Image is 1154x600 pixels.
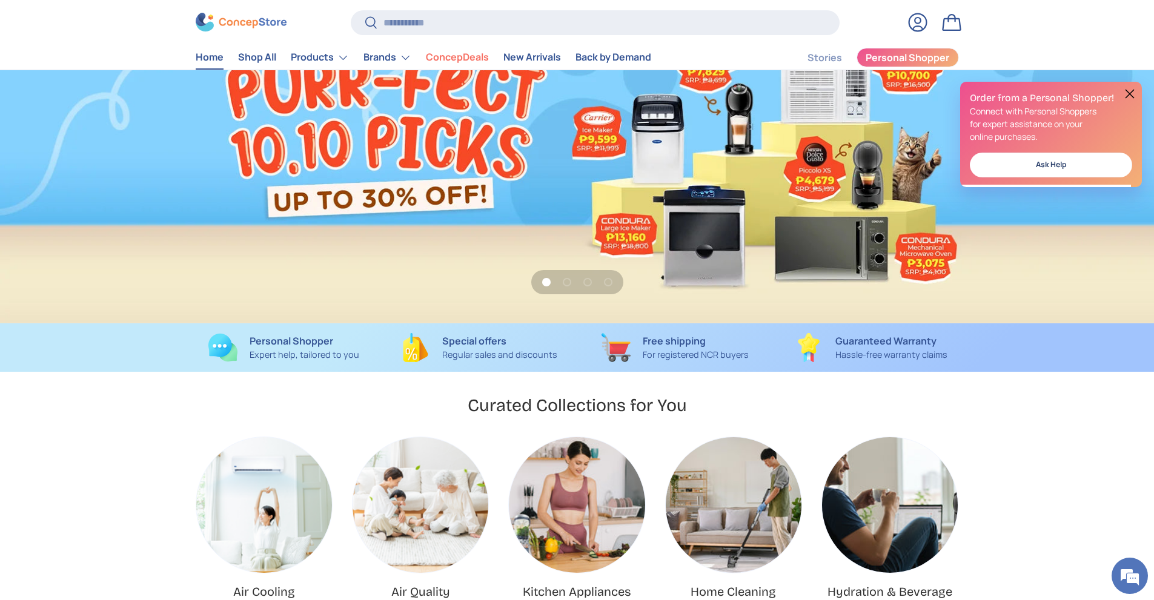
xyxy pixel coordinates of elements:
a: Home Cleaning [691,584,776,599]
nav: Secondary [778,45,959,70]
a: Free shipping For registered NCR buyers [587,333,763,362]
a: Hydration & Beverage [827,584,952,599]
img: ConcepStore [196,13,287,32]
p: For registered NCR buyers [643,348,749,361]
a: Ask Help [970,153,1132,177]
a: Kitchen Appliances [523,584,631,599]
p: Regular sales and discounts [442,348,557,361]
strong: Special offers [442,334,506,348]
p: Connect with Personal Shoppers for expert assistance on your online purchases. [970,105,1132,143]
a: ConcepDeals [426,46,489,70]
a: Special offers Regular sales and discounts [391,333,568,362]
a: Guaranteed Warranty Hassle-free warranty claims [783,333,959,362]
a: Air Cooling [196,437,332,573]
a: Back by Demand [575,46,651,70]
img: Air Cooling | ConcepStore [196,437,332,573]
summary: Brands [356,45,419,70]
h2: Order from a Personal Shopper! [970,91,1132,105]
p: Hassle-free warranty claims [835,348,947,361]
a: Personal Shopper Expert help, tailored to you [196,333,372,362]
img: Air Quality [353,437,488,573]
summary: Products [284,45,356,70]
a: Air Cooling [233,584,295,599]
a: Personal Shopper [857,48,959,67]
a: Stories [807,46,842,70]
a: Home Cleaning [666,437,801,573]
span: Personal Shopper [866,53,949,63]
a: Hydration & Beverage [822,437,958,573]
a: Kitchen Appliances [509,437,645,573]
h2: Curated Collections for You [468,394,687,417]
strong: Guaranteed Warranty [835,334,937,348]
a: Air Quality [391,584,450,599]
a: Home [196,46,224,70]
strong: Personal Shopper [250,334,333,348]
strong: Free shipping [643,334,706,348]
nav: Primary [196,45,651,70]
a: Shop All [238,46,276,70]
p: Expert help, tailored to you [250,348,359,361]
a: New Arrivals [503,46,561,70]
